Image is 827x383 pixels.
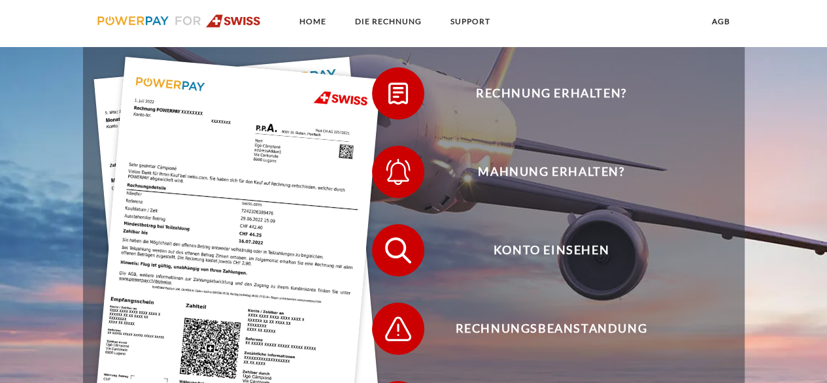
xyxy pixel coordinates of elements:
[288,10,337,33] a: Home
[391,67,711,120] span: Rechnung erhalten?
[372,67,712,120] button: Rechnung erhalten?
[372,303,712,355] button: Rechnungsbeanstandung
[372,146,712,198] button: Mahnung erhalten?
[701,10,741,33] a: agb
[382,77,414,110] img: qb_bill.svg
[343,10,432,33] a: DIE RECHNUNG
[382,312,414,345] img: qb_warning.svg
[372,224,712,276] button: Konto einsehen
[391,146,711,198] span: Mahnung erhalten?
[391,224,711,276] span: Konto einsehen
[382,234,414,267] img: qb_search.svg
[391,303,711,355] span: Rechnungsbeanstandung
[382,156,414,188] img: qb_bell.svg
[439,10,501,33] a: SUPPORT
[97,14,262,27] img: logo-swiss.svg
